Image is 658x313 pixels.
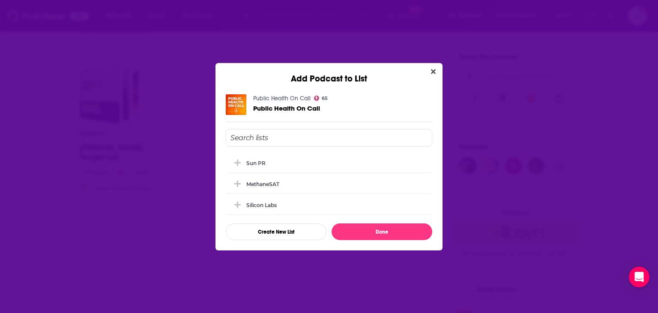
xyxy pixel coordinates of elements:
[226,196,432,214] div: Silicon Labs
[226,94,246,115] img: Public Health On Call
[246,181,279,187] div: MethaneSAT
[428,66,439,77] button: Close
[629,267,649,287] div: Open Intercom Messenger
[226,129,432,240] div: Add Podcast To List
[226,153,432,172] div: Sun PR
[246,202,277,208] div: Silicon Labs
[246,160,266,166] div: Sun PR
[253,105,320,112] a: Public Health On Call
[253,95,311,102] a: Public Health On Call
[332,223,432,240] button: Done
[226,129,432,147] input: Search lists
[215,63,443,84] div: Add Podcast to List
[314,96,328,101] a: 65
[322,96,328,100] span: 65
[226,175,432,193] div: MethaneSAT
[226,223,326,240] button: Create New List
